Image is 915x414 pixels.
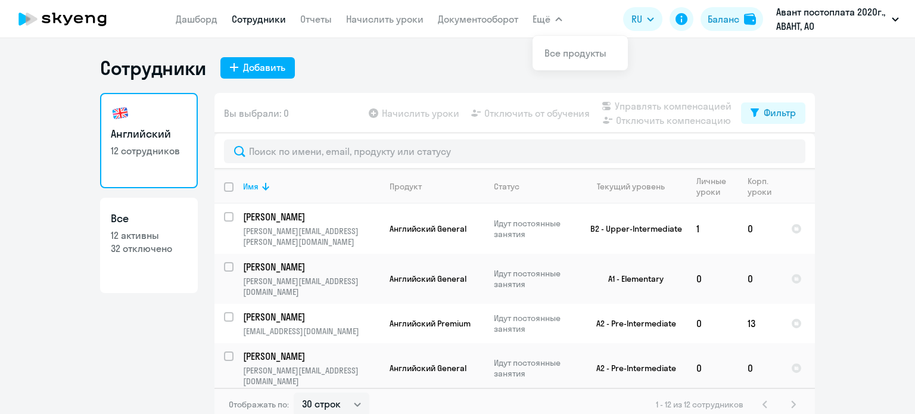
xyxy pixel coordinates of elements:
[494,181,575,192] div: Статус
[597,181,665,192] div: Текущий уровень
[494,181,519,192] div: Статус
[390,273,466,284] span: Английский General
[243,365,379,387] p: [PERSON_NAME][EMAIL_ADDRESS][DOMAIN_NAME]
[390,181,422,192] div: Продукт
[544,47,606,59] a: Все продукты
[111,144,187,157] p: 12 сотрудников
[243,310,379,323] a: [PERSON_NAME]
[346,13,424,25] a: Начислить уроки
[243,60,285,74] div: Добавить
[220,57,295,79] button: Добавить
[224,139,805,163] input: Поиск по имени, email, продукту или статусу
[533,7,562,31] button: Ещё
[738,204,782,254] td: 0
[390,363,466,373] span: Английский General
[243,276,379,297] p: [PERSON_NAME][EMAIL_ADDRESS][DOMAIN_NAME]
[390,223,466,234] span: Английский General
[738,254,782,304] td: 0
[100,56,206,80] h1: Сотрудники
[708,12,739,26] div: Баланс
[748,176,781,197] div: Корп. уроки
[696,176,730,197] div: Личные уроки
[243,350,378,363] p: [PERSON_NAME]
[100,93,198,188] a: Английский12 сотрудников
[764,105,796,120] div: Фильтр
[701,7,763,31] button: Балансbalance
[243,181,259,192] div: Имя
[232,13,286,25] a: Сотрудники
[390,181,484,192] div: Продукт
[243,260,378,273] p: [PERSON_NAME]
[576,204,687,254] td: B2 - Upper-Intermediate
[744,13,756,25] img: balance
[390,318,471,329] span: Английский Premium
[738,304,782,343] td: 13
[243,210,379,223] a: [PERSON_NAME]
[243,181,379,192] div: Имя
[100,198,198,293] a: Все12 активны32 отключено
[576,343,687,393] td: A2 - Pre-Intermediate
[576,254,687,304] td: A1 - Elementary
[494,313,575,334] p: Идут постоянные занятия
[243,210,378,223] p: [PERSON_NAME]
[438,13,518,25] a: Документооборот
[738,343,782,393] td: 0
[687,254,738,304] td: 0
[243,226,379,247] p: [PERSON_NAME][EMAIL_ADDRESS][PERSON_NAME][DOMAIN_NAME]
[631,12,642,26] span: RU
[770,5,905,33] button: Авант постоплата 2020г., АВАНТ, АО
[656,399,743,410] span: 1 - 12 из 12 сотрудников
[741,102,805,124] button: Фильтр
[623,7,662,31] button: RU
[300,13,332,25] a: Отчеты
[494,268,575,290] p: Идут постоянные занятия
[111,242,187,255] p: 32 отключено
[696,176,737,197] div: Личные уроки
[111,229,187,242] p: 12 активны
[586,181,686,192] div: Текущий уровень
[576,304,687,343] td: A2 - Pre-Intermediate
[533,12,550,26] span: Ещё
[229,399,289,410] span: Отображать по:
[494,218,575,239] p: Идут постоянные занятия
[111,104,130,123] img: english
[494,357,575,379] p: Идут постоянные занятия
[243,310,378,323] p: [PERSON_NAME]
[243,326,379,337] p: [EMAIL_ADDRESS][DOMAIN_NAME]
[687,343,738,393] td: 0
[776,5,887,33] p: Авант постоплата 2020г., АВАНТ, АО
[243,350,379,363] a: [PERSON_NAME]
[111,211,187,226] h3: Все
[176,13,217,25] a: Дашборд
[687,304,738,343] td: 0
[111,126,187,142] h3: Английский
[243,260,379,273] a: [PERSON_NAME]
[224,106,289,120] span: Вы выбрали: 0
[687,204,738,254] td: 1
[748,176,773,197] div: Корп. уроки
